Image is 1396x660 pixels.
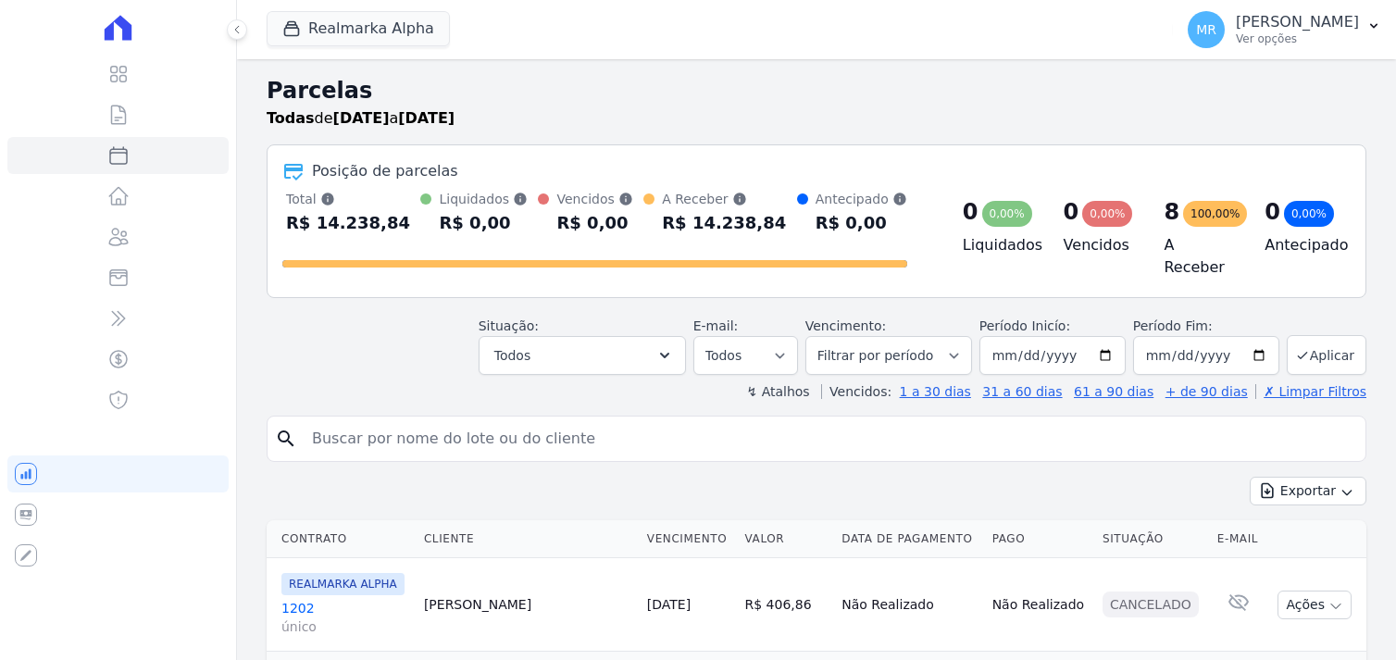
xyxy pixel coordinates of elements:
[985,558,1095,652] td: Não Realizado
[738,558,835,652] td: R$ 406,86
[738,520,835,558] th: Valor
[1164,197,1179,227] div: 8
[267,74,1366,107] h2: Parcelas
[963,234,1034,256] h4: Liquidados
[1183,201,1247,227] div: 100,00%
[267,520,417,558] th: Contrato
[398,109,455,127] strong: [DATE]
[834,520,984,558] th: Data de Pagamento
[1210,520,1267,558] th: E-mail
[693,318,739,333] label: E-mail:
[1236,31,1359,46] p: Ver opções
[834,558,984,652] td: Não Realizado
[1265,234,1336,256] h4: Antecipado
[312,160,458,182] div: Posição de parcelas
[900,384,971,399] a: 1 a 30 dias
[1284,201,1334,227] div: 0,00%
[1064,234,1135,256] h4: Vencidos
[556,190,632,208] div: Vencidos
[479,318,539,333] label: Situação:
[1082,201,1132,227] div: 0,00%
[816,190,907,208] div: Antecipado
[494,344,530,367] span: Todos
[1165,384,1248,399] a: + de 90 dias
[267,109,315,127] strong: Todas
[982,384,1062,399] a: 31 a 60 dias
[640,520,738,558] th: Vencimento
[963,197,978,227] div: 0
[267,11,450,46] button: Realmarka Alpha
[816,208,907,238] div: R$ 0,00
[267,107,455,130] p: de a
[301,420,1358,457] input: Buscar por nome do lote ou do cliente
[1133,317,1279,336] label: Período Fim:
[979,318,1070,333] label: Período Inicío:
[281,617,409,636] span: único
[662,208,786,238] div: R$ 14.238,84
[746,384,809,399] label: ↯ Atalhos
[1287,335,1366,375] button: Aplicar
[1196,23,1216,36] span: MR
[1074,384,1153,399] a: 61 a 90 dias
[1103,592,1199,617] div: Cancelado
[286,208,410,238] div: R$ 14.238,84
[479,336,686,375] button: Todos
[439,190,528,208] div: Liquidados
[417,520,640,558] th: Cliente
[1250,477,1366,505] button: Exportar
[275,428,297,450] i: search
[1173,4,1396,56] button: MR [PERSON_NAME] Ver opções
[556,208,632,238] div: R$ 0,00
[1265,197,1280,227] div: 0
[286,190,410,208] div: Total
[985,520,1095,558] th: Pago
[417,558,640,652] td: [PERSON_NAME]
[1095,520,1210,558] th: Situação
[1255,384,1366,399] a: ✗ Limpar Filtros
[281,599,409,636] a: 1202único
[439,208,528,238] div: R$ 0,00
[662,190,786,208] div: A Receber
[1164,234,1235,279] h4: A Receber
[1278,591,1352,619] button: Ações
[1236,13,1359,31] p: [PERSON_NAME]
[1064,197,1079,227] div: 0
[982,201,1032,227] div: 0,00%
[805,318,886,333] label: Vencimento:
[281,573,405,595] span: REALMARKA ALPHA
[821,384,891,399] label: Vencidos:
[333,109,390,127] strong: [DATE]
